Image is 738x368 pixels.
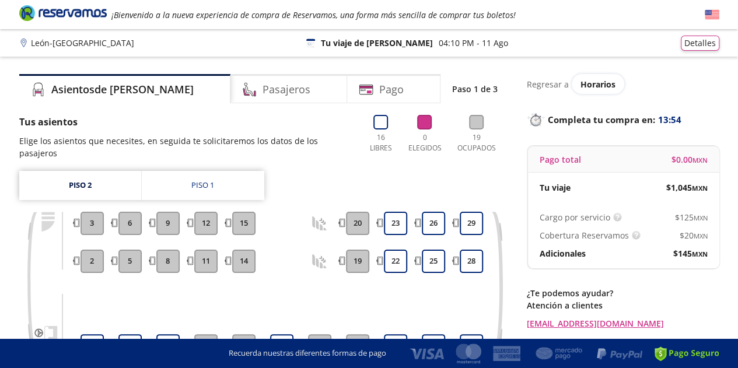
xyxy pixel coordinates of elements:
button: 12 [194,212,218,235]
p: Recuerda nuestras diferentes formas de pago [229,348,386,359]
h4: Asientos de [PERSON_NAME] [51,82,194,97]
small: MXN [692,156,708,164]
span: $ 0.00 [671,153,708,166]
button: 19 [346,250,369,273]
button: Detalles [681,36,719,51]
div: Regresar a ver horarios [527,74,719,94]
button: 7 [156,334,180,358]
button: 24 [422,334,445,358]
button: 16 [270,334,293,358]
a: [EMAIL_ADDRESS][DOMAIN_NAME] [527,317,719,330]
a: Brand Logo [19,4,107,25]
button: 10 [194,334,218,358]
span: 13:54 [658,113,681,127]
button: 25 [422,250,445,273]
small: MXN [692,250,708,258]
button: 29 [460,212,483,235]
button: 20 [346,212,369,235]
span: $ 125 [675,211,708,223]
h4: Pasajeros [263,82,310,97]
p: León - [GEOGRAPHIC_DATA] [31,37,134,49]
a: Piso 1 [142,171,264,200]
p: Adicionales [540,247,586,260]
span: $ 1,045 [666,181,708,194]
span: $ 20 [680,229,708,241]
p: Cargo por servicio [540,211,610,223]
small: MXN [694,232,708,240]
small: MXN [692,184,708,192]
p: Completa tu compra en : [527,111,719,128]
small: MXN [694,213,708,222]
span: Horarios [580,79,615,90]
p: 16 Libres [365,132,397,153]
p: 19 Ocupados [453,132,501,153]
button: 8 [156,250,180,273]
p: 04:10 PM - 11 Ago [439,37,508,49]
div: Piso 1 [191,180,214,191]
a: Piso 2 [19,171,141,200]
button: 21 [384,334,407,358]
button: 27 [460,334,483,358]
i: Brand Logo [19,4,107,22]
p: Elige los asientos que necesites, en seguida te solicitaremos los datos de los pasajeros [19,135,354,159]
p: Tus asientos [19,115,354,129]
button: 6 [118,212,142,235]
p: Tu viaje [540,181,571,194]
p: 0 Elegidos [405,132,444,153]
p: Regresar a [527,78,569,90]
button: English [705,8,719,22]
button: 17 [308,334,331,358]
p: ¿Te podemos ayudar? [527,287,719,299]
button: 2 [81,250,104,273]
button: 3 [81,212,104,235]
p: Paso 1 de 3 [452,83,498,95]
p: Cobertura Reservamos [540,229,629,241]
button: 5 [118,250,142,273]
button: 22 [384,250,407,273]
button: 28 [460,250,483,273]
em: ¡Bienvenido a la nueva experiencia de compra de Reservamos, una forma más sencilla de comprar tus... [111,9,516,20]
button: 9 [156,212,180,235]
button: 15 [232,212,256,235]
h4: Pago [379,82,404,97]
button: 23 [384,212,407,235]
button: 26 [422,212,445,235]
p: Atención a clientes [527,299,719,311]
p: Pago total [540,153,581,166]
button: 4 [118,334,142,358]
button: 13 [232,334,256,358]
p: Tu viaje de [PERSON_NAME] [321,37,433,49]
button: 11 [194,250,218,273]
button: 14 [232,250,256,273]
button: 1 [81,334,104,358]
span: $ 145 [673,247,708,260]
button: 18 [346,334,369,358]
